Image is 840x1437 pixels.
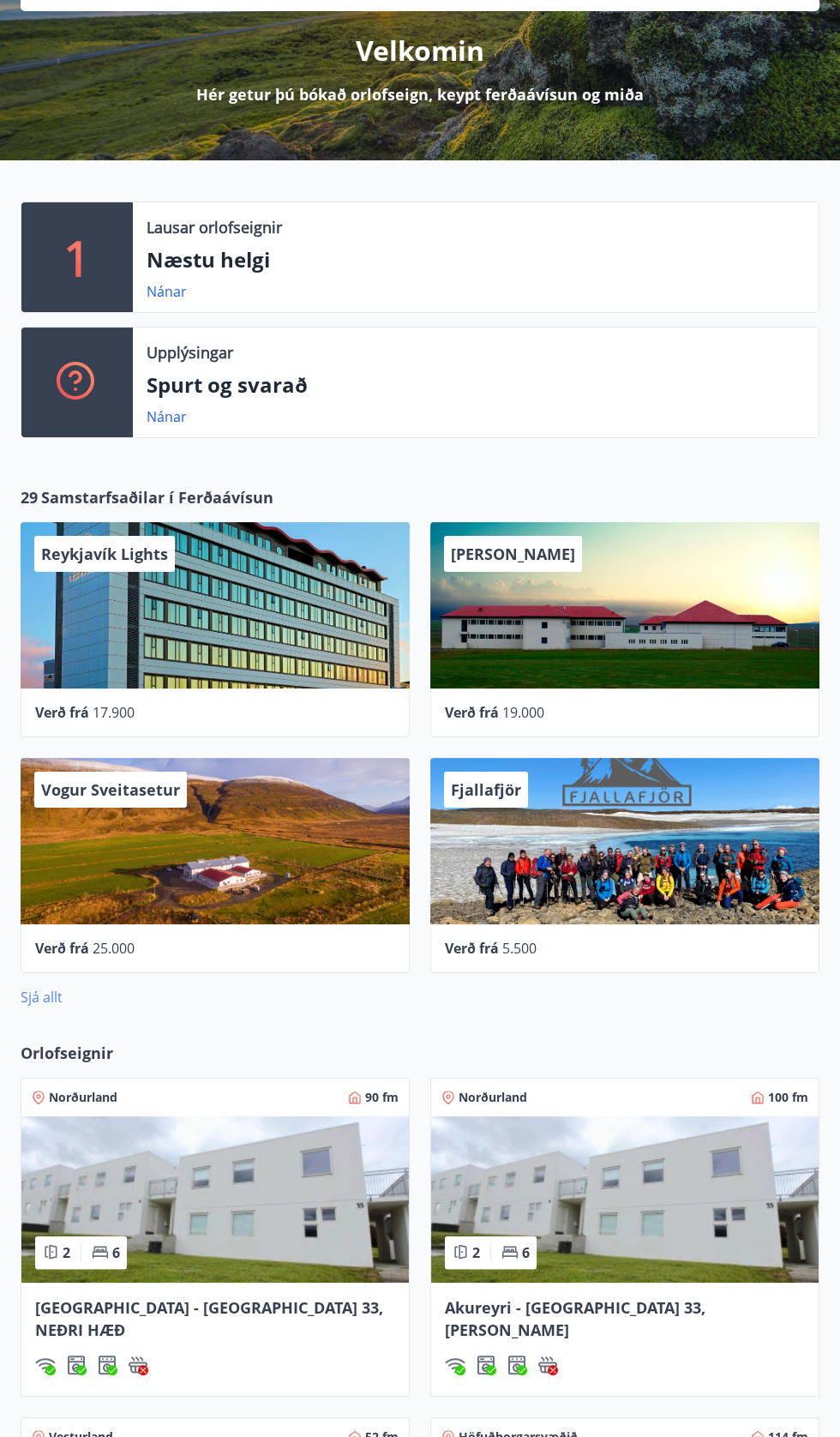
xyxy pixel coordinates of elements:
img: h89QDIuHlAdpqTriuIvuEWkTH976fOgBEOOeu1mi.svg [128,1355,148,1375]
span: Verð frá [35,703,89,722]
span: 2 [63,1243,70,1262]
img: HJRyFFsYp6qjeUYhR4dAD8CaCEsnIFYZ05miwXoh.svg [35,1355,56,1375]
span: 19.000 [502,703,544,722]
span: Akureyri - [GEOGRAPHIC_DATA] 33, [PERSON_NAME] [445,1297,705,1340]
img: HJRyFFsYp6qjeUYhR4dAD8CaCEsnIFYZ05miwXoh.svg [445,1355,465,1375]
span: Verð frá [445,703,499,722]
span: 6 [112,1243,120,1262]
span: 100 fm [768,1089,808,1106]
span: Verð frá [445,939,499,958]
img: hddCLTAnxqFUMr1fxmbGG8zWilo2syolR0f9UjPn.svg [507,1355,527,1375]
p: Upplýsingar [147,341,233,364]
a: Sjá allt [21,988,63,1007]
p: Spurt og svarað [147,370,805,400]
span: [GEOGRAPHIC_DATA] - [GEOGRAPHIC_DATA] 33, NEÐRI HÆÐ [35,1297,383,1340]
span: Verð frá [35,939,89,958]
span: 5.500 [502,939,537,958]
div: Þvottavél [476,1355,496,1375]
div: Heitur pottur [128,1355,148,1375]
span: 29 [21,486,38,508]
span: 25.000 [93,939,135,958]
div: Þráðlaust net [35,1355,56,1375]
p: 1 [63,225,91,290]
div: Þvottavél [66,1355,87,1375]
p: Lausar orlofseignir [147,216,282,238]
span: Norðurland [459,1089,527,1106]
span: Samstarfsaðilar í Ferðaávísun [41,486,273,508]
span: 90 fm [365,1089,399,1106]
span: Fjallafjör [451,779,521,800]
img: Paella dish [431,1116,819,1283]
span: Norðurland [49,1089,117,1106]
img: h89QDIuHlAdpqTriuIvuEWkTH976fOgBEOOeu1mi.svg [537,1355,558,1375]
img: Dl16BY4EX9PAW649lg1C3oBuIaAsR6QVDQBO2cTm.svg [476,1355,496,1375]
span: 6 [522,1243,530,1262]
p: Velkomin [356,32,484,69]
span: Reykjavík Lights [41,544,168,564]
a: Nánar [147,407,187,426]
div: Þurrkari [97,1355,117,1375]
a: Nánar [147,282,187,301]
span: Vogur Sveitasetur [41,779,180,800]
span: Orlofseignir [21,1042,113,1064]
span: 17.900 [93,703,135,722]
div: Þurrkari [507,1355,527,1375]
img: Dl16BY4EX9PAW649lg1C3oBuIaAsR6QVDQBO2cTm.svg [66,1355,87,1375]
span: [PERSON_NAME] [451,544,575,564]
img: hddCLTAnxqFUMr1fxmbGG8zWilo2syolR0f9UjPn.svg [97,1355,117,1375]
p: Hér getur þú bókað orlofseign, keypt ferðaávísun og miða [196,83,644,105]
img: Paella dish [21,1116,409,1283]
span: 2 [472,1243,480,1262]
p: Næstu helgi [147,245,805,274]
div: Þráðlaust net [445,1355,465,1375]
div: Heitur pottur [537,1355,558,1375]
